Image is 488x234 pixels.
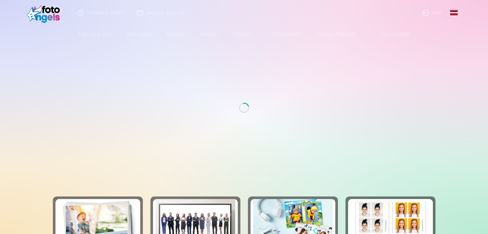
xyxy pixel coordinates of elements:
[309,25,362,43] a: Atslēgu piekariņi
[71,25,120,43] a: Foto izdrukas
[225,25,259,43] a: Suvenīri
[27,3,63,23] img: /fa1
[120,25,159,43] a: Komplekti
[259,25,309,43] a: Foto kalendāri
[58,172,430,184] h3: Foto izdrukas
[159,25,193,43] a: Magnēti
[193,25,225,43] a: Krūzes
[362,25,417,43] a: Visi produkti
